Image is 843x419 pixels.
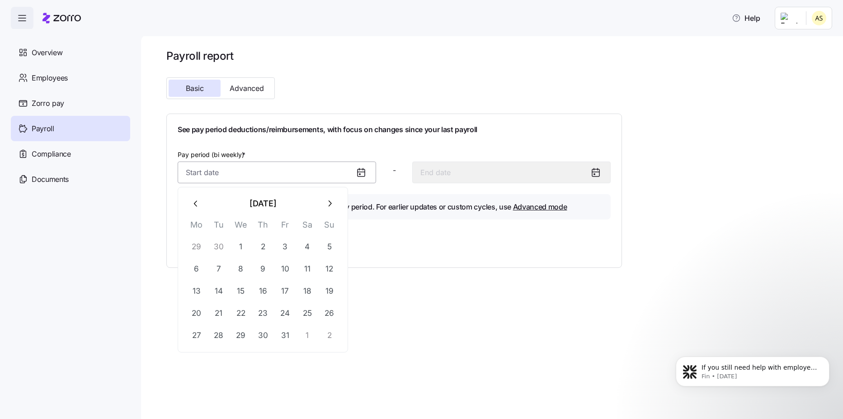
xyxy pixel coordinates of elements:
a: Compliance [11,141,130,167]
button: 18 October 2025 [297,280,318,302]
span: Help [732,13,760,24]
span: Employees [32,72,68,84]
button: 23 October 2025 [252,302,274,324]
button: 21 October 2025 [208,302,230,324]
button: 25 October 2025 [297,302,318,324]
th: Tu [207,218,230,236]
th: Fr [274,218,296,236]
th: Sa [296,218,318,236]
span: Documents [32,174,69,185]
button: 29 September 2025 [186,236,207,257]
a: Advanced mode [513,202,567,211]
th: We [230,218,252,236]
th: Th [252,218,274,236]
iframe: Intercom notifications message [662,338,843,414]
button: Help [725,9,768,27]
h1: Payroll report [166,49,622,63]
th: Mo [185,218,207,236]
span: Overview [32,47,62,58]
button: 6 October 2025 [186,258,207,280]
button: 12 October 2025 [319,258,340,280]
button: 14 October 2025 [208,280,230,302]
button: 24 October 2025 [274,302,296,324]
span: Zorro pay [32,98,64,109]
button: 11 October 2025 [297,258,318,280]
span: Compliance [32,148,71,160]
a: Overview [11,40,130,65]
h4: Results will include changes since the last pay period. For earlier updates or custom cycles, use [198,201,567,213]
input: End date [412,162,611,183]
a: Employees [11,65,130,90]
h1: See pay period deductions/reimbursements, with focus on changes since your last payroll [178,125,611,134]
button: 9 October 2025 [252,258,274,280]
button: 19 October 2025 [319,280,340,302]
button: 2 November 2025 [319,324,340,346]
button: 1 October 2025 [230,236,252,257]
button: 3 October 2025 [274,236,296,257]
button: 10 October 2025 [274,258,296,280]
span: - [393,165,396,176]
button: 5 October 2025 [319,236,340,257]
button: 1 November 2025 [297,324,318,346]
button: 22 October 2025 [230,302,252,324]
button: 4 October 2025 [297,236,318,257]
button: 31 October 2025 [274,324,296,346]
img: 25966653fc60c1c706604e5d62ac2791 [812,11,826,25]
button: 7 October 2025 [208,258,230,280]
span: Basic [186,85,204,92]
button: 17 October 2025 [274,280,296,302]
button: 8 October 2025 [230,258,252,280]
label: Pay period (bi weekly) [178,150,247,160]
button: 2 October 2025 [252,236,274,257]
img: Employer logo [781,13,799,24]
button: 30 October 2025 [252,324,274,346]
button: 27 October 2025 [186,324,207,346]
input: Start date [178,162,376,183]
button: 30 September 2025 [208,236,230,257]
a: Payroll [11,116,130,141]
th: Su [318,218,340,236]
a: Documents [11,167,130,192]
button: 26 October 2025 [319,302,340,324]
button: 16 October 2025 [252,280,274,302]
button: [DATE] [207,193,319,214]
span: Advanced [230,85,264,92]
a: Zorro pay [11,90,130,116]
button: 28 October 2025 [208,324,230,346]
button: 15 October 2025 [230,280,252,302]
button: 20 October 2025 [186,302,207,324]
span: Payroll [32,123,54,134]
button: 13 October 2025 [186,280,207,302]
button: 29 October 2025 [230,324,252,346]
